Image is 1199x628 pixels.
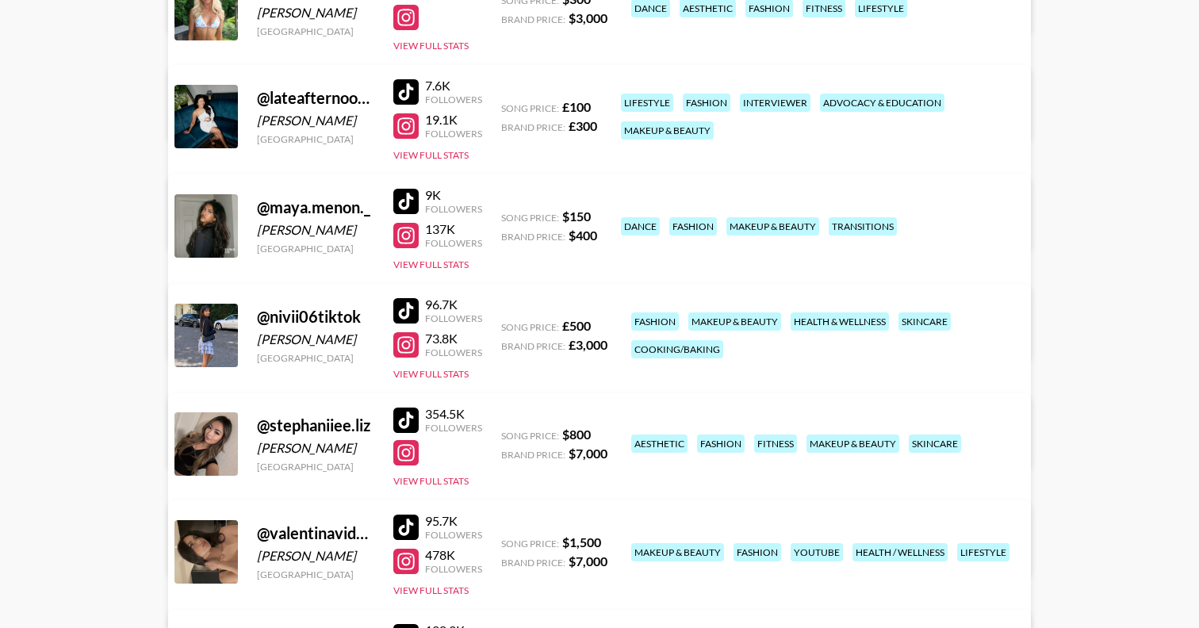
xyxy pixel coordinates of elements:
button: View Full Stats [393,368,469,380]
div: youtube [791,543,843,561]
strong: $ 7,000 [569,446,607,461]
div: 96.7K [425,297,482,312]
div: 478K [425,547,482,563]
div: @ maya.menon._ [257,197,374,217]
button: View Full Stats [393,584,469,596]
div: 9K [425,187,482,203]
div: health & wellness [791,312,889,331]
span: Brand Price: [501,231,565,243]
strong: $ 3,000 [569,10,607,25]
span: Song Price: [501,102,559,114]
div: fashion [697,435,745,453]
div: Followers [425,422,482,434]
div: [PERSON_NAME] [257,440,374,456]
div: 19.1K [425,112,482,128]
div: 354.5K [425,406,482,422]
div: @ nivii06tiktok [257,307,374,327]
div: makeup & beauty [688,312,781,331]
span: Song Price: [501,321,559,333]
div: fashion [683,94,730,112]
strong: £ 500 [562,318,591,333]
div: lifestyle [621,94,673,112]
div: Followers [425,347,482,358]
strong: $ 150 [562,209,591,224]
div: [PERSON_NAME] [257,222,374,238]
button: View Full Stats [393,258,469,270]
div: Followers [425,237,482,249]
div: interviewer [740,94,810,112]
div: advocacy & education [820,94,944,112]
button: View Full Stats [393,40,469,52]
span: Brand Price: [501,557,565,569]
strong: £ 3,000 [569,337,607,352]
div: fashion [669,217,717,235]
div: Followers [425,529,482,541]
div: health / wellness [852,543,948,561]
div: [GEOGRAPHIC_DATA] [257,25,374,37]
strong: $ 800 [562,427,591,442]
button: View Full Stats [393,149,469,161]
div: makeup & beauty [806,435,899,453]
div: [GEOGRAPHIC_DATA] [257,243,374,255]
div: fitness [754,435,797,453]
div: [PERSON_NAME] [257,331,374,347]
div: makeup & beauty [621,121,714,140]
strong: $ 7,000 [569,553,607,569]
div: aesthetic [631,435,688,453]
span: Brand Price: [501,121,565,133]
div: [PERSON_NAME] [257,5,374,21]
div: Followers [425,312,482,324]
span: Song Price: [501,538,559,549]
div: transitions [829,217,897,235]
div: Followers [425,94,482,105]
div: 7.6K [425,78,482,94]
strong: £ 300 [569,118,597,133]
div: [GEOGRAPHIC_DATA] [257,461,374,473]
div: 137K [425,221,482,237]
div: skincare [909,435,961,453]
div: fashion [631,312,679,331]
div: @ valentinavidartes [257,523,374,543]
span: Brand Price: [501,13,565,25]
div: Followers [425,203,482,215]
div: [GEOGRAPHIC_DATA] [257,352,374,364]
div: [GEOGRAPHIC_DATA] [257,133,374,145]
div: makeup & beauty [631,543,724,561]
div: 73.8K [425,331,482,347]
div: makeup & beauty [726,217,819,235]
strong: £ 100 [562,99,591,114]
div: fashion [734,543,781,561]
span: Song Price: [501,430,559,442]
div: dance [621,217,660,235]
div: lifestyle [957,543,1009,561]
span: Brand Price: [501,340,565,352]
div: Followers [425,128,482,140]
button: View Full Stats [393,475,469,487]
div: [PERSON_NAME] [257,113,374,128]
div: Followers [425,563,482,575]
div: cooking/baking [631,340,723,358]
div: @ lateafternoonthoughts [257,88,374,108]
div: skincare [898,312,951,331]
strong: $ 400 [569,228,597,243]
span: Brand Price: [501,449,565,461]
div: 95.7K [425,513,482,529]
div: [PERSON_NAME] [257,548,374,564]
div: [GEOGRAPHIC_DATA] [257,569,374,580]
div: @ stephaniiee.liz [257,415,374,435]
strong: $ 1,500 [562,534,601,549]
span: Song Price: [501,212,559,224]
